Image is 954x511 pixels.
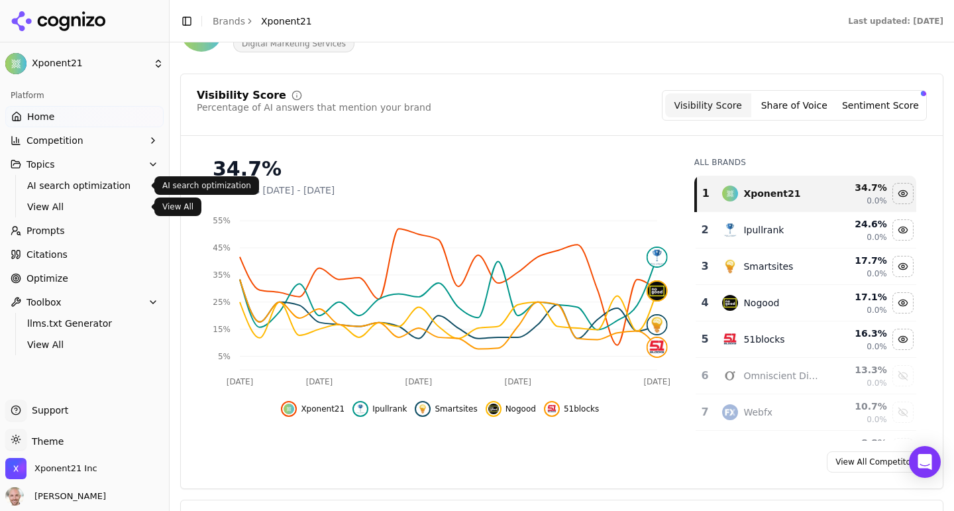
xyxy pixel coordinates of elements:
[722,258,738,274] img: smartsites
[722,404,738,420] img: webfx
[26,436,64,447] span: Theme
[5,85,164,106] div: Platform
[5,458,97,479] button: Open organization switcher
[5,487,24,506] img: Will Melton
[722,368,738,384] img: omniscient digital
[435,404,477,414] span: Smartsites
[22,198,148,216] a: View All
[26,296,62,309] span: Toolbox
[867,232,887,243] span: 0.0%
[27,200,142,213] span: View All
[648,282,666,300] img: nogood
[5,244,164,265] a: Citations
[284,404,294,414] img: xponent21
[162,180,251,191] p: AI search optimization
[405,377,433,386] tspan: [DATE]
[892,219,914,241] button: Hide ipullrank data
[5,268,164,289] a: Optimize
[505,377,532,386] tspan: [DATE]
[352,401,407,417] button: Hide ipullrank data
[5,292,164,313] button: Toolbox
[701,404,710,420] div: 7
[5,53,26,74] img: Xponent21
[34,463,97,475] span: Xponent21 Inc
[27,317,142,330] span: llms.txt Generator
[213,15,312,28] nav: breadcrumb
[696,249,916,285] tr: 3smartsitesSmartsites17.7%0.0%Hide smartsites data
[696,285,916,321] tr: 4nogoodNogood17.1%0.0%Hide nogood data
[22,314,148,333] a: llms.txt Generator
[696,212,916,249] tr: 2ipullrankIpullrank24.6%0.0%Hide ipullrank data
[213,298,231,307] tspan: 25%
[892,365,914,386] button: Show omniscient digital data
[831,436,887,449] div: 8.8 %
[743,187,800,200] div: Xponent21
[696,176,916,212] tr: 1xponent21Xponent2134.7%0.0%Hide xponent21 data
[218,352,231,361] tspan: 5%
[355,404,366,414] img: ipullrank
[743,333,784,346] div: 51blocks
[867,378,887,388] span: 0.0%
[5,106,164,127] a: Home
[22,335,148,354] a: View All
[648,248,666,266] img: ipullrank
[486,401,536,417] button: Hide nogood data
[26,248,68,261] span: Citations
[5,458,26,479] img: Xponent21 Inc
[26,158,55,171] span: Topics
[701,331,710,347] div: 5
[213,157,668,181] div: 34.7%
[867,414,887,425] span: 0.0%
[488,404,499,414] img: nogood
[162,201,193,212] p: View All
[743,369,820,382] div: Omniscient Digital
[5,487,106,506] button: Open user button
[22,176,148,195] a: AI search optimization
[837,93,924,117] button: Sentiment Score
[281,401,344,417] button: Hide xponent21 data
[27,110,54,123] span: Home
[5,130,164,151] button: Competition
[831,217,887,231] div: 24.6 %
[27,338,142,351] span: View All
[261,15,312,28] span: Xponent21
[29,490,106,502] span: [PERSON_NAME]
[867,268,887,279] span: 0.0%
[26,134,83,147] span: Competition
[867,341,887,352] span: 0.0%
[892,183,914,204] button: Hide xponent21 data
[547,404,557,414] img: 51blocks
[5,154,164,175] button: Topics
[696,358,916,394] tr: 6omniscient digitalOmniscient Digital13.3%0.0%Show omniscient digital data
[505,404,536,414] span: Nogood
[213,270,231,280] tspan: 35%
[696,431,916,467] tr: 8.8%Show seer interactive data
[27,179,142,192] span: AI search optimization
[831,363,887,376] div: 13.3 %
[722,295,738,311] img: nogood
[722,331,738,347] img: 51blocks
[213,325,231,334] tspan: 15%
[831,181,887,194] div: 34.7 %
[743,296,779,310] div: Nogood
[26,404,68,417] span: Support
[848,16,943,27] div: Last updated: [DATE]
[213,216,231,225] tspan: 55%
[197,101,431,114] div: Percentage of AI answers that mention your brand
[213,243,231,253] tspan: 45%
[827,451,927,473] a: View All Competitors
[5,220,164,241] a: Prompts
[722,222,738,238] img: ipullrank
[867,196,887,206] span: 0.0%
[751,93,837,117] button: Share of Voice
[696,394,916,431] tr: 7webfxWebfx10.7%0.0%Show webfx data
[372,404,407,414] span: Ipullrank
[564,404,599,414] span: 51blocks
[648,315,666,334] img: smartsites
[892,402,914,423] button: Show webfx data
[743,223,784,237] div: Ipullrank
[301,404,344,414] span: Xponent21
[233,35,354,52] span: Digital Marketing Services
[701,368,710,384] div: 6
[665,93,751,117] button: Visibility Score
